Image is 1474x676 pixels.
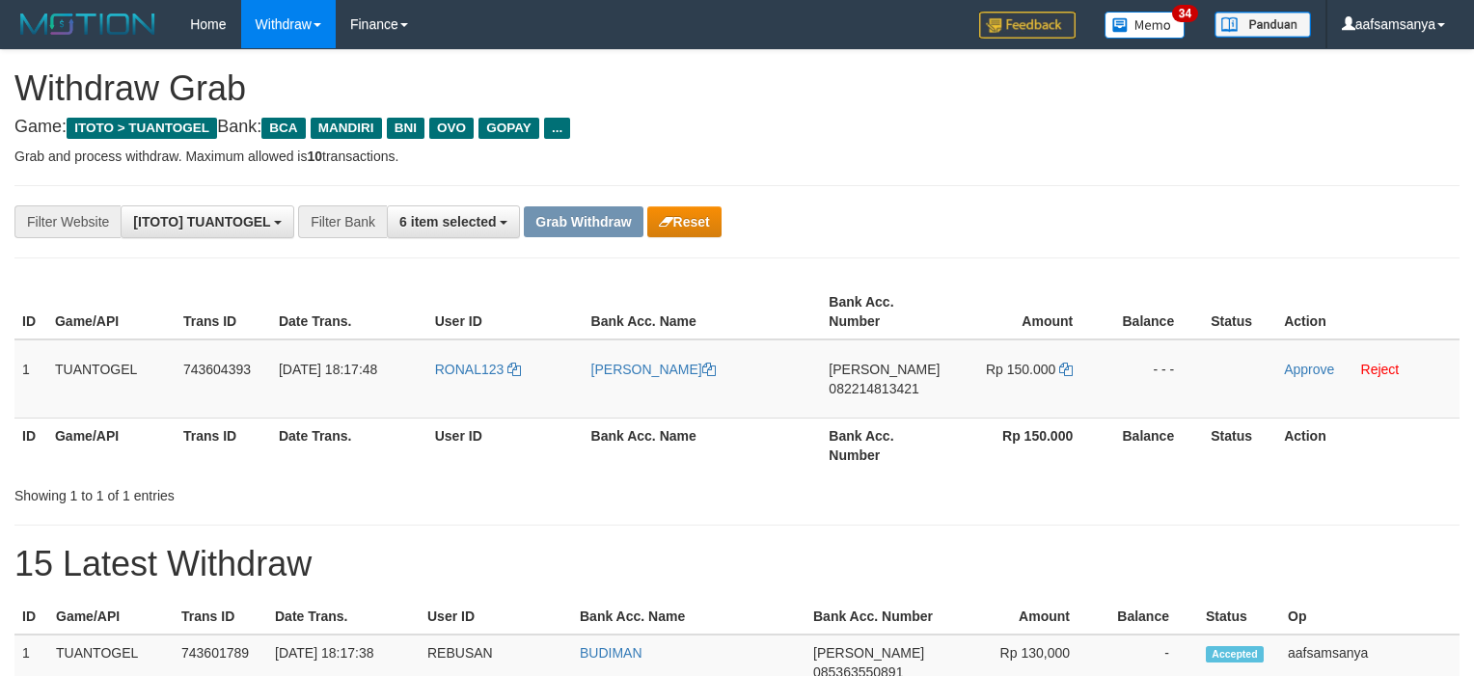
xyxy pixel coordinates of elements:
th: Trans ID [176,284,271,339]
a: RONAL123 [435,362,521,377]
span: GOPAY [478,118,539,139]
th: User ID [420,599,572,635]
h1: Withdraw Grab [14,69,1460,108]
th: Rp 150.000 [949,418,1102,473]
img: panduan.png [1215,12,1311,38]
th: Date Trans. [271,284,427,339]
th: User ID [427,418,584,473]
th: Bank Acc. Number [821,418,949,473]
img: Feedback.jpg [979,12,1076,39]
th: Balance [1102,284,1203,339]
th: Balance [1102,418,1203,473]
img: MOTION_logo.png [14,10,161,39]
span: BNI [387,118,424,139]
th: Amount [949,284,1102,339]
th: Trans ID [174,599,267,635]
th: Action [1276,418,1460,473]
th: Bank Acc. Name [584,284,822,339]
th: Bank Acc. Number [805,599,949,635]
th: Game/API [47,284,176,339]
th: Action [1276,284,1460,339]
th: ID [14,599,48,635]
button: Grab Withdraw [524,206,642,237]
a: Reject [1361,362,1400,377]
th: Status [1203,284,1276,339]
th: Balance [1099,599,1198,635]
th: ID [14,418,47,473]
th: Trans ID [176,418,271,473]
span: ... [544,118,570,139]
span: [ITOTO] TUANTOGEL [133,214,270,230]
th: Game/API [48,599,174,635]
span: ITOTO > TUANTOGEL [67,118,217,139]
a: [PERSON_NAME] [591,362,716,377]
span: 743604393 [183,362,251,377]
img: Button%20Memo.svg [1105,12,1186,39]
button: Reset [647,206,722,237]
div: Filter Website [14,205,121,238]
span: 34 [1172,5,1198,22]
th: Op [1280,599,1460,635]
span: 6 item selected [399,214,496,230]
div: Showing 1 to 1 of 1 entries [14,478,600,505]
h1: 15 Latest Withdraw [14,545,1460,583]
span: Rp 150.000 [986,362,1055,377]
th: Game/API [47,418,176,473]
span: MANDIRI [311,118,382,139]
th: Date Trans. [271,418,427,473]
button: 6 item selected [387,205,520,238]
span: Copy 082214813421 to clipboard [829,381,918,396]
th: Amount [949,599,1099,635]
span: OVO [429,118,474,139]
th: Bank Acc. Name [572,599,805,635]
td: TUANTOGEL [47,339,176,419]
span: [PERSON_NAME] [813,645,924,661]
span: RONAL123 [435,362,505,377]
h4: Game: Bank: [14,118,1460,137]
button: [ITOTO] TUANTOGEL [121,205,294,238]
strong: 10 [307,149,322,164]
th: Status [1203,418,1276,473]
span: [PERSON_NAME] [829,362,940,377]
p: Grab and process withdraw. Maximum allowed is transactions. [14,147,1460,166]
th: Bank Acc. Number [821,284,949,339]
a: BUDIMAN [580,645,642,661]
a: Copy 150000 to clipboard [1059,362,1073,377]
th: ID [14,284,47,339]
td: - - - [1102,339,1203,419]
td: 1 [14,339,47,419]
th: Date Trans. [267,599,420,635]
th: Bank Acc. Name [584,418,822,473]
span: BCA [261,118,305,139]
th: User ID [427,284,584,339]
th: Status [1198,599,1280,635]
a: Approve [1284,362,1334,377]
span: Accepted [1206,646,1264,662]
span: [DATE] 18:17:48 [279,362,377,377]
div: Filter Bank [298,205,387,238]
